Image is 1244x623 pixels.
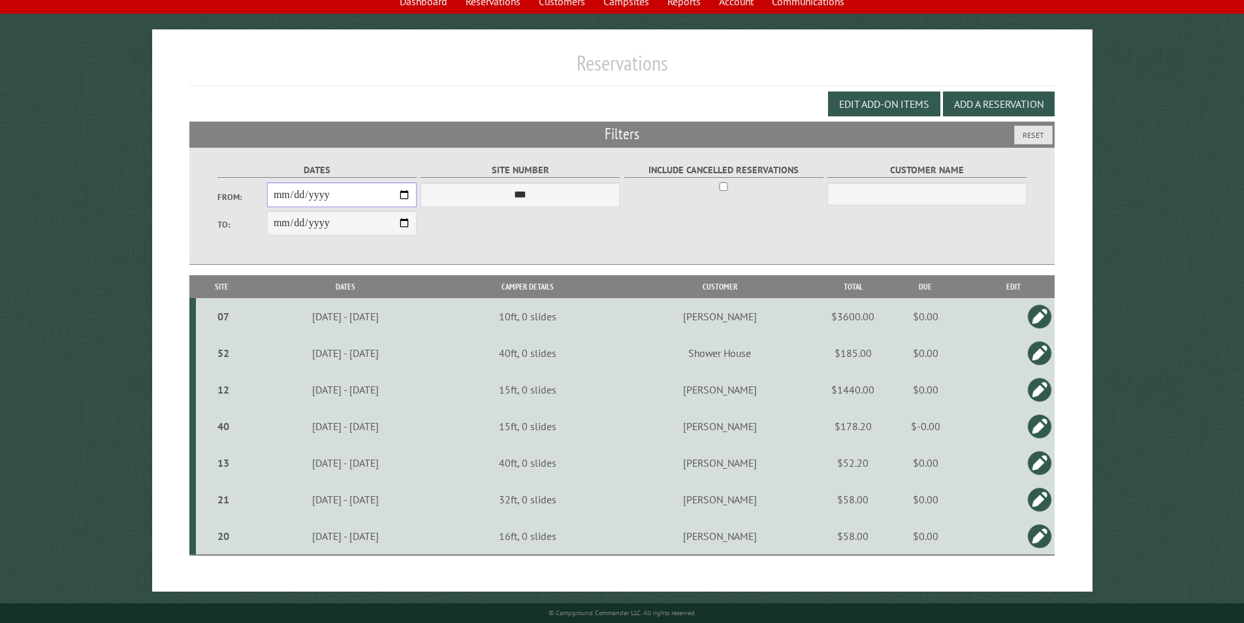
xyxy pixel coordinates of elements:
td: $0.00 [879,298,971,335]
label: Customer Name [827,163,1027,178]
th: Total [827,275,879,298]
td: [PERSON_NAME] [613,445,827,481]
td: [PERSON_NAME] [613,408,827,445]
label: Site Number [421,163,620,178]
div: 12 [201,383,246,396]
div: [DATE] - [DATE] [250,383,441,396]
div: [DATE] - [DATE] [250,456,441,469]
label: Dates [217,163,417,178]
button: Add a Reservation [943,92,1055,116]
div: [DATE] - [DATE] [250,420,441,433]
div: 40 [201,420,246,433]
td: $3600.00 [827,298,879,335]
td: $185.00 [827,335,879,371]
td: $0.00 [879,335,971,371]
div: 52 [201,346,246,360]
div: 13 [201,456,246,469]
button: Edit Add-on Items [828,92,940,116]
td: [PERSON_NAME] [613,371,827,408]
h1: Reservations [189,50,1055,86]
th: Camper Details [443,275,613,298]
td: 16ft, 0 slides [443,518,613,555]
td: 15ft, 0 slides [443,408,613,445]
h2: Filters [189,122,1055,146]
div: [DATE] - [DATE] [250,310,441,323]
th: Due [879,275,971,298]
div: [DATE] - [DATE] [250,530,441,543]
th: Customer [613,275,827,298]
div: 20 [201,530,246,543]
th: Site [196,275,248,298]
td: $58.00 [827,481,879,518]
small: © Campground Commander LLC. All rights reserved. [549,609,696,617]
td: 40ft, 0 slides [443,445,613,481]
td: $0.00 [879,481,971,518]
td: $1440.00 [827,371,879,408]
td: $58.00 [827,518,879,555]
td: $0.00 [879,518,971,555]
label: To: [217,218,267,231]
td: $178.20 [827,408,879,445]
td: Shower House [613,335,827,371]
div: 21 [201,493,246,506]
div: [DATE] - [DATE] [250,346,441,360]
td: 32ft, 0 slides [443,481,613,518]
th: Edit [972,275,1055,298]
td: $0.00 [879,371,971,408]
td: [PERSON_NAME] [613,518,827,555]
div: 07 [201,310,246,323]
td: $52.20 [827,445,879,481]
td: [PERSON_NAME] [613,481,827,518]
td: 10ft, 0 slides [443,298,613,335]
td: $-0.00 [879,408,971,445]
td: 15ft, 0 slides [443,371,613,408]
label: Include Cancelled Reservations [624,163,823,178]
th: Dates [248,275,443,298]
label: From: [217,191,267,203]
td: [PERSON_NAME] [613,298,827,335]
td: 40ft, 0 slides [443,335,613,371]
td: $0.00 [879,445,971,481]
div: [DATE] - [DATE] [250,493,441,506]
button: Reset [1014,126,1053,144]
